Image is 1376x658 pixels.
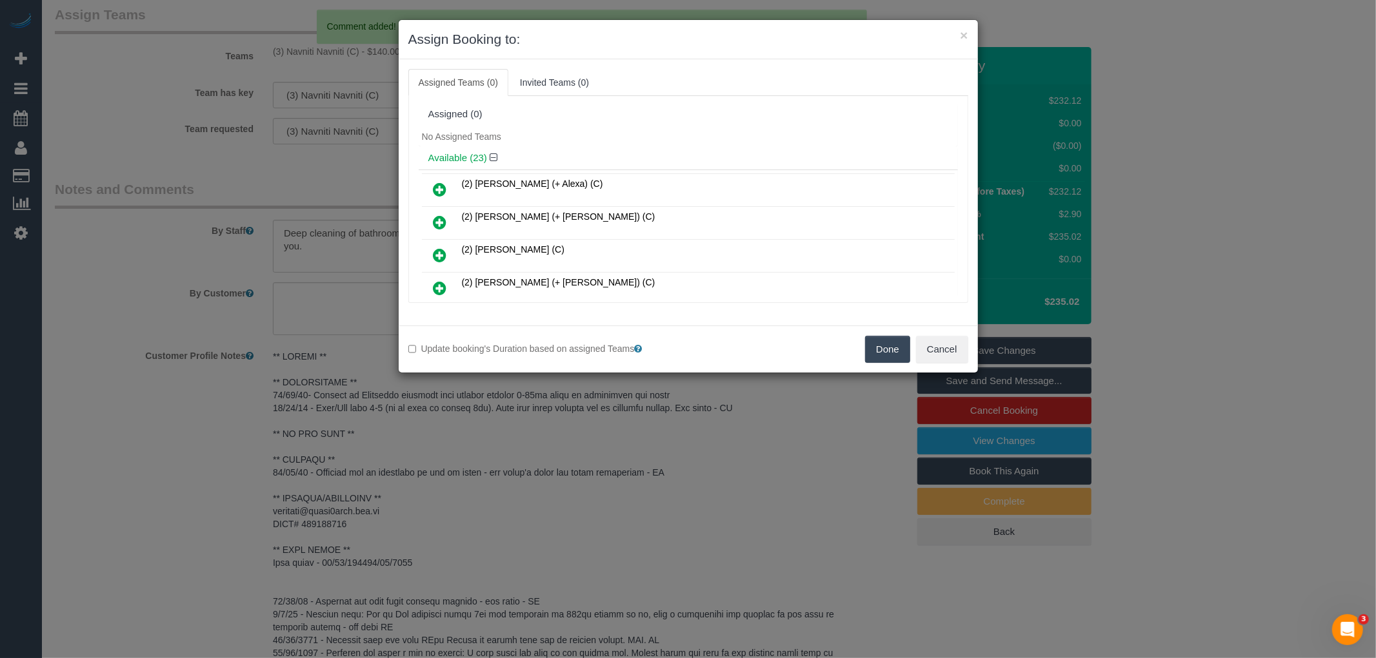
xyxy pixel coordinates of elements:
[916,336,968,363] button: Cancel
[408,69,508,96] a: Assigned Teams (0)
[408,342,679,355] label: Update booking's Duration based on assigned Teams
[1359,614,1369,624] span: 3
[510,69,599,96] a: Invited Teams (0)
[865,336,910,363] button: Done
[428,109,948,120] div: Assigned (0)
[462,179,603,189] span: (2) [PERSON_NAME] (+ Alexa) (C)
[428,153,948,164] h4: Available (23)
[960,28,968,42] button: ×
[422,131,501,142] span: No Assigned Teams
[462,277,655,287] span: (2) [PERSON_NAME] (+ [PERSON_NAME]) (C)
[462,244,564,255] span: (2) [PERSON_NAME] (C)
[408,30,968,49] h3: Assign Booking to:
[408,345,417,353] input: Update booking's Duration based on assigned Teams
[462,211,655,222] span: (2) [PERSON_NAME] (+ [PERSON_NAME]) (C)
[1332,614,1363,645] iframe: Intercom live chat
